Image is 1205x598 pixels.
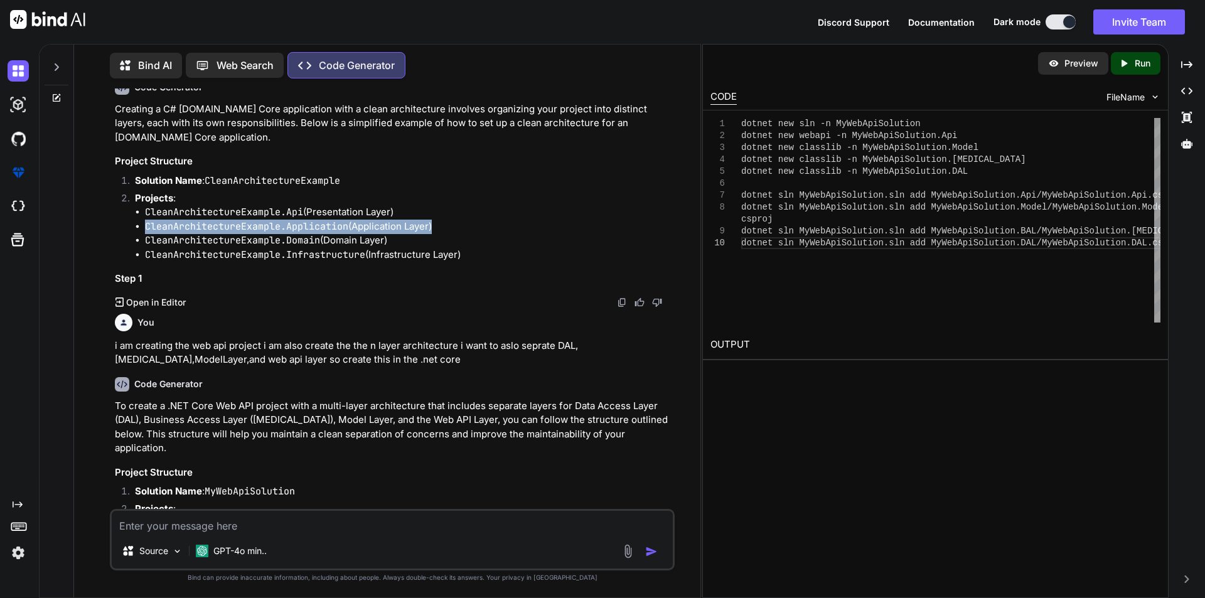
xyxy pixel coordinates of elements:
[145,234,320,247] code: CleanArchitectureExample.Domain
[645,545,658,558] img: icon
[710,237,725,249] div: 10
[205,174,340,187] code: CleanArchitectureExample
[135,174,202,186] strong: Solution Name
[135,485,202,497] strong: Solution Name
[8,542,29,563] img: settings
[741,131,957,141] span: dotnet new webapi -n MyWebApiSolution.Api
[741,154,1026,164] span: dotnet new classlib -n MyWebApiSolution.[MEDICAL_DATA]
[145,220,348,233] code: CleanArchitectureExample.Application
[125,502,672,573] li: :
[710,166,725,178] div: 5
[818,17,889,28] span: Discord Support
[145,248,672,262] li: (Infrastructure Layer)
[115,339,672,367] p: i am creating the web api project i am also create the the n layer architecture i want to aslo se...
[8,196,29,217] img: cloudideIcon
[710,225,725,237] div: 9
[741,214,773,224] span: csproj
[741,190,1005,200] span: dotnet sln MyWebApiSolution.sln add MyWebApiSoluti
[10,10,85,29] img: Bind AI
[205,485,295,498] code: MyWebApiSolution
[125,191,672,262] li: :
[710,90,737,105] div: CODE
[1106,91,1145,104] span: FileName
[741,202,1005,212] span: dotnet sln MyWebApiSolution.sln add MyWebApiSoluti
[908,17,975,28] span: Documentation
[1005,238,1184,248] span: on.DAL/MyWebApiSolution.DAL.csproj
[319,58,395,73] p: Code Generator
[145,248,365,261] code: CleanArchitectureExample.Infrastructure
[621,544,635,558] img: attachment
[710,178,725,190] div: 6
[703,330,1168,360] h2: OUTPUT
[196,545,208,557] img: GPT-4o mini
[145,206,303,218] code: CleanArchitectureExample.Api
[1064,57,1098,70] p: Preview
[115,102,672,145] p: Creating a C# [DOMAIN_NAME] Core application with a clean architecture involves organizing your p...
[908,16,975,29] button: Documentation
[145,220,672,234] li: (Application Layer)
[652,297,662,307] img: dislike
[115,466,672,480] h3: Project Structure
[617,297,627,307] img: copy
[710,130,725,142] div: 2
[145,205,672,220] li: (Presentation Layer)
[139,545,168,557] p: Source
[8,60,29,82] img: darkChat
[145,233,672,248] li: (Domain Layer)
[126,296,186,309] p: Open in Editor
[125,174,672,191] li: :
[137,316,154,329] h6: You
[741,119,921,129] span: dotnet new sln -n MyWebApiSolution
[1005,190,1184,200] span: on.Api/MyWebApiSolution.Api.csproj
[213,545,267,557] p: GPT-4o min..
[135,192,173,204] strong: Projects
[710,118,725,130] div: 1
[818,16,889,29] button: Discord Support
[993,16,1041,28] span: Dark mode
[115,272,672,286] h3: Step 1
[710,201,725,213] div: 8
[1005,202,1174,212] span: on.Model/MyWebApiSolution.Model.
[135,503,173,515] strong: Projects
[1093,9,1185,35] button: Invite Team
[741,226,1005,236] span: dotnet sln MyWebApiSolution.sln add MyWebApiSoluti
[741,142,978,152] span: dotnet new classlib -n MyWebApiSolution.Model
[710,142,725,154] div: 3
[1150,92,1160,102] img: chevron down
[8,162,29,183] img: premium
[110,573,675,582] p: Bind can provide inaccurate information, including about people. Always double-check its answers....
[710,190,725,201] div: 7
[172,546,183,557] img: Pick Models
[1048,58,1059,69] img: preview
[217,58,274,73] p: Web Search
[125,484,672,502] li: :
[134,378,203,390] h6: Code Generator
[710,154,725,166] div: 4
[1135,57,1150,70] p: Run
[741,166,968,176] span: dotnet new classlib -n MyWebApiSolution.DAL
[138,58,172,73] p: Bind AI
[8,94,29,115] img: darkAi-studio
[741,238,1005,248] span: dotnet sln MyWebApiSolution.sln add MyWebApiSoluti
[8,128,29,149] img: githubDark
[635,297,645,307] img: like
[115,399,672,456] p: To create a .NET Core Web API project with a multi-layer architecture that includes separate laye...
[115,154,672,169] h3: Project Structure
